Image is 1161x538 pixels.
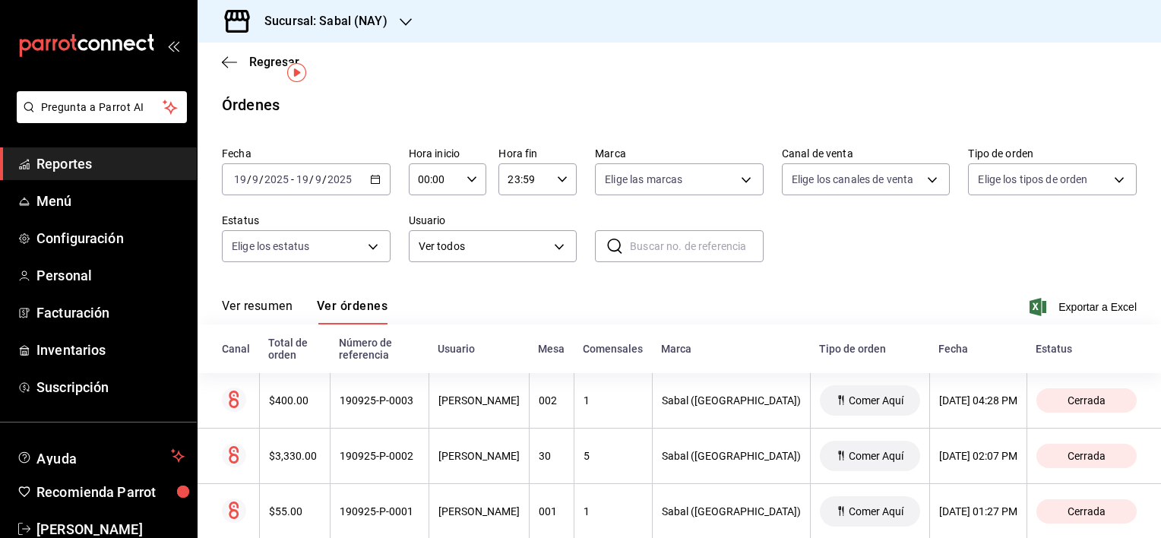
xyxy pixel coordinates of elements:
div: 1 [584,505,643,517]
div: 190925-P-0003 [340,394,419,407]
span: Comer Aquí [843,394,910,407]
label: Canal de venta [782,148,951,159]
div: [PERSON_NAME] [438,450,520,462]
span: Cerrada [1061,450,1112,462]
div: 1 [584,394,643,407]
input: -- [233,173,247,185]
span: Personal [36,265,185,286]
button: Regresar [222,55,299,69]
span: Ver todos [419,239,549,255]
div: Total de orden [268,337,321,361]
span: - [291,173,294,185]
span: Elige los canales de venta [792,172,913,187]
input: ---- [327,173,353,185]
div: Fecha [938,343,1017,355]
div: navigation tabs [222,299,388,324]
span: / [322,173,327,185]
span: Comer Aquí [843,505,910,517]
span: Configuración [36,228,185,248]
span: / [309,173,314,185]
span: Comer Aquí [843,450,910,462]
input: -- [251,173,259,185]
button: Ver resumen [222,299,293,324]
span: Menú [36,191,185,211]
span: Recomienda Parrot [36,482,185,502]
div: Comensales [583,343,643,355]
h3: Sucursal: Sabal (NAY) [252,12,388,30]
span: Cerrada [1061,505,1112,517]
span: Elige los estatus [232,239,309,254]
label: Hora inicio [409,148,487,159]
span: Reportes [36,153,185,174]
div: $3,330.00 [269,450,321,462]
span: Ayuda [36,447,165,465]
span: / [247,173,251,185]
div: Sabal ([GEOGRAPHIC_DATA]) [662,394,801,407]
div: Mesa [538,343,565,355]
span: Regresar [249,55,299,69]
button: Pregunta a Parrot AI [17,91,187,123]
div: Estatus [1036,343,1137,355]
span: Elige las marcas [605,172,682,187]
span: Cerrada [1061,394,1112,407]
div: Número de referencia [339,337,419,361]
button: Exportar a Excel [1033,298,1137,316]
div: [DATE] 02:07 PM [939,450,1017,462]
span: Elige los tipos de orden [978,172,1087,187]
div: $400.00 [269,394,321,407]
button: Ver órdenes [317,299,388,324]
div: Usuario [438,343,520,355]
div: Órdenes [222,93,280,116]
label: Usuario [409,215,577,226]
div: [PERSON_NAME] [438,505,520,517]
label: Tipo de orden [968,148,1137,159]
div: Marca [661,343,801,355]
div: 190925-P-0002 [340,450,419,462]
input: ---- [264,173,289,185]
div: Tipo de orden [819,343,920,355]
span: / [259,173,264,185]
button: open_drawer_menu [167,40,179,52]
div: [PERSON_NAME] [438,394,520,407]
label: Estatus [222,215,391,226]
span: Suscripción [36,377,185,397]
label: Marca [595,148,764,159]
span: Facturación [36,302,185,323]
div: 30 [539,450,565,462]
div: [DATE] 04:28 PM [939,394,1017,407]
div: Sabal ([GEOGRAPHIC_DATA]) [662,450,801,462]
span: Pregunta a Parrot AI [41,100,163,116]
input: -- [296,173,309,185]
input: -- [315,173,322,185]
div: Sabal ([GEOGRAPHIC_DATA]) [662,505,801,517]
div: 001 [539,505,565,517]
div: [DATE] 01:27 PM [939,505,1017,517]
div: 5 [584,450,643,462]
div: 190925-P-0001 [340,505,419,517]
label: Fecha [222,148,391,159]
img: Tooltip marker [287,63,306,82]
input: Buscar no. de referencia [630,231,764,261]
a: Pregunta a Parrot AI [11,110,187,126]
div: $55.00 [269,505,321,517]
label: Hora fin [498,148,577,159]
span: Inventarios [36,340,185,360]
div: Canal [222,343,250,355]
div: 002 [539,394,565,407]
